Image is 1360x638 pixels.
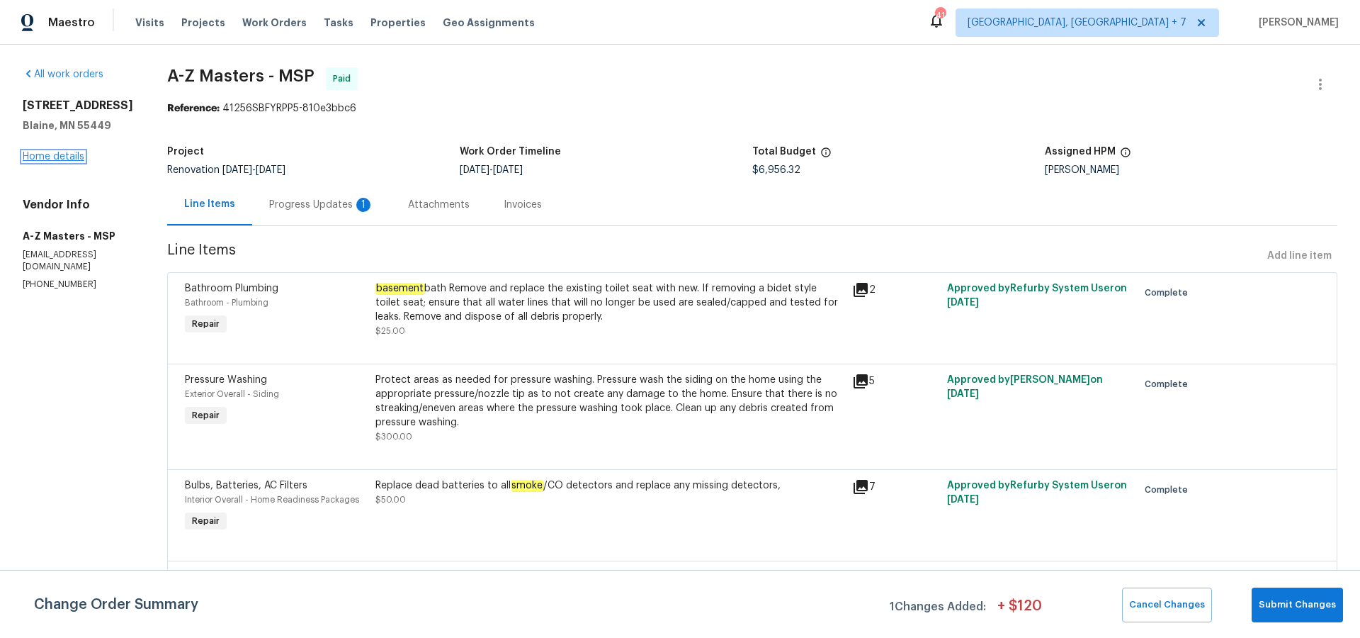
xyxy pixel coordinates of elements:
[186,514,225,528] span: Repair
[1045,165,1337,175] div: [PERSON_NAME]
[167,243,1262,269] span: Line Items
[184,197,235,211] div: Line Items
[242,16,307,30] span: Work Orders
[186,317,225,331] span: Repair
[375,283,424,294] em: basement
[181,16,225,30] span: Projects
[256,165,285,175] span: [DATE]
[324,18,353,28] span: Tasks
[48,16,95,30] span: Maestro
[167,67,314,84] span: A-Z Masters - MSP
[375,281,844,324] div: bath Remove and replace the existing toilet seat with new. If removing a bidet style toilet seat;...
[947,495,979,505] span: [DATE]
[269,198,374,212] div: Progress Updates
[167,165,285,175] span: Renovation
[890,593,986,622] span: 1 Changes Added:
[23,279,133,291] p: [PHONE_NUMBER]
[1252,588,1343,622] button: Submit Changes
[1145,377,1194,391] span: Complete
[968,16,1186,30] span: [GEOGRAPHIC_DATA], [GEOGRAPHIC_DATA] + 7
[820,147,832,165] span: The total cost of line items that have been proposed by Opendoor. This sum includes line items th...
[504,198,542,212] div: Invoices
[947,284,1127,308] span: Approved by Refurby System User on
[443,16,535,30] span: Geo Assignments
[375,432,412,441] span: $300.00
[185,390,279,398] span: Exterior Overall - Siding
[947,481,1127,505] span: Approved by Refurby System User on
[333,72,356,86] span: Paid
[752,165,800,175] span: $6,956.32
[34,588,198,622] span: Change Order Summary
[511,480,543,491] em: smoke
[1120,147,1131,165] span: The hpm assigned to this work order.
[23,229,133,243] h5: A-Z Masters - MSP
[1259,597,1336,613] span: Submit Changes
[185,375,267,385] span: Pressure Washing
[23,69,103,79] a: All work orders
[185,298,268,307] span: Bathroom - Plumbing
[370,16,426,30] span: Properties
[1129,597,1205,613] span: Cancel Changes
[185,496,359,504] span: Interior Overall - Home Readiness Packages
[23,198,133,212] h4: Vendor Info
[185,481,307,491] span: Bulbs, Batteries, AC Filters
[460,165,523,175] span: -
[1122,588,1212,622] button: Cancel Changes
[493,165,523,175] span: [DATE]
[997,599,1042,622] span: + $ 120
[375,496,406,504] span: $50.00
[167,147,204,157] h5: Project
[935,9,945,23] div: 41
[375,373,844,430] div: Protect areas as needed for pressure washing. Pressure wash the siding on the home using the appr...
[947,375,1103,399] span: Approved by [PERSON_NAME] on
[460,165,489,175] span: [DATE]
[375,478,844,493] div: Replace dead batteries to all /CO detectors and replace any missing detectors,
[356,198,370,212] div: 1
[23,249,133,273] p: [EMAIL_ADDRESS][DOMAIN_NAME]
[23,118,133,133] h5: Blaine, MN 55449
[460,147,561,157] h5: Work Order Timeline
[852,478,939,496] div: 7
[167,103,220,113] b: Reference:
[222,165,285,175] span: -
[1145,286,1194,300] span: Complete
[408,198,470,212] div: Attachments
[752,147,816,157] h5: Total Budget
[222,165,252,175] span: [DATE]
[23,152,84,162] a: Home details
[947,298,979,308] span: [DATE]
[135,16,164,30] span: Visits
[1045,147,1116,157] h5: Assigned HPM
[1253,16,1339,30] span: [PERSON_NAME]
[852,373,939,390] div: 5
[167,101,1337,116] div: 41256SBFYRPP5-810e3bbc6
[23,99,133,113] h2: [STREET_ADDRESS]
[947,389,979,399] span: [DATE]
[185,284,278,293] span: Bathroom Plumbing
[186,408,225,422] span: Repair
[375,327,405,335] span: $25.00
[1145,483,1194,497] span: Complete
[852,281,939,298] div: 2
